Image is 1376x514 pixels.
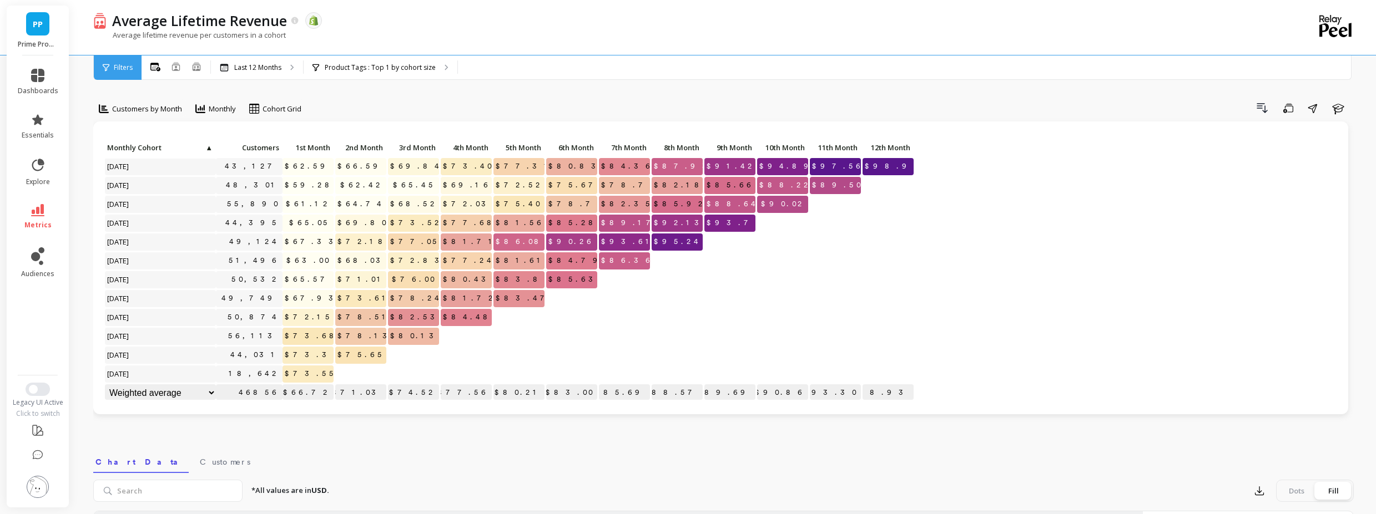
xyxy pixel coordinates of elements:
[27,476,49,498] img: profile picture
[546,177,603,194] span: $75.67
[388,215,445,231] span: $73.52
[493,384,545,401] p: $80.21
[441,233,500,250] span: $81.71
[757,177,814,194] span: $88.22
[441,215,502,231] span: $77.68
[493,271,555,288] span: $83.84
[225,309,283,325] a: 50,874
[105,233,132,250] span: [DATE]
[546,271,603,288] span: $85.63
[654,143,699,152] span: 8th Month
[546,252,608,269] span: $84.79
[652,177,709,194] span: $82.18
[441,158,496,175] span: $73.40
[309,16,319,26] img: api.shopify.svg
[546,196,612,212] span: $78.77
[112,11,287,30] p: Average Lifetime Revenue
[105,290,132,307] span: [DATE]
[546,384,597,401] p: $83.00
[26,177,50,186] span: explore
[95,456,187,467] span: Chart Data
[335,140,386,155] p: 2nd Month
[335,347,388,363] span: $75.65
[704,158,758,175] span: $91.42
[387,140,440,157] div: Toggle SortBy
[599,215,661,231] span: $89.17
[496,143,541,152] span: 5th Month
[599,158,656,175] span: $84.36
[388,252,450,269] span: $72.83
[234,63,281,72] p: Last 12 Months
[335,215,391,231] span: $69.80
[441,140,492,155] p: 4th Month
[24,221,52,230] span: metrics
[546,158,606,175] span: $80.83
[283,290,344,307] span: $67.93
[105,215,132,231] span: [DATE]
[335,158,388,175] span: $66.59
[107,143,204,152] span: Monthly Cohort
[105,271,132,288] span: [DATE]
[441,196,496,212] span: $72.03
[388,328,444,344] span: $80.13
[283,365,340,382] span: $73.55
[546,233,597,250] span: $90.26
[599,252,656,269] span: $86.36
[104,140,157,157] div: Toggle SortBy
[598,140,651,157] div: Toggle SortBy
[335,196,387,212] span: $64.74
[285,143,330,152] span: 1st Month
[388,233,443,250] span: $77.05
[1315,482,1352,500] div: Fill
[704,140,755,155] p: 9th Month
[283,309,336,325] span: $72.15
[863,158,929,175] span: $98.93
[18,40,58,49] p: Prime Prometics™
[390,271,439,288] span: $76.00
[229,271,283,288] a: 50,532
[810,177,865,194] span: $89.50
[226,365,283,382] a: 18,642
[388,290,445,307] span: $78.24
[7,398,69,407] div: Legacy UI Active
[388,309,445,325] span: $82.53
[93,447,1354,473] nav: Tabs
[652,158,717,175] span: $87.93
[283,140,334,155] p: 1st Month
[704,196,762,212] span: $88.64
[810,140,861,155] p: 11th Month
[493,140,545,155] p: 5th Month
[441,177,494,194] span: $69.16
[388,140,439,155] p: 3rd Month
[810,384,861,401] p: $93.30
[599,177,665,194] span: $78.78
[809,140,862,157] div: Toggle SortBy
[865,143,910,152] span: 12th Month
[223,215,283,231] a: 44,395
[810,158,866,175] span: $97.56
[599,140,650,155] p: 7th Month
[548,143,594,152] span: 6th Month
[388,196,441,212] span: $68.52
[812,143,858,152] span: 11th Month
[200,456,250,467] span: Customers
[704,215,764,231] span: $93.70
[18,86,58,95] span: dashboards
[493,290,555,307] span: $83.47
[219,290,283,307] a: 49,749
[218,143,279,152] span: Customers
[223,158,283,175] a: 43,127
[757,384,808,401] p: $90.86
[546,140,597,155] p: 6th Month
[226,252,283,269] a: 51,496
[493,215,547,231] span: $81.56
[652,384,703,401] p: $88.57
[335,140,387,157] div: Toggle SortBy
[862,140,915,157] div: Toggle SortBy
[93,480,243,502] input: Search
[335,328,397,344] span: $78.13
[21,269,54,278] span: audiences
[105,177,132,194] span: [DATE]
[441,384,492,401] p: $77.56
[33,18,43,30] span: PP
